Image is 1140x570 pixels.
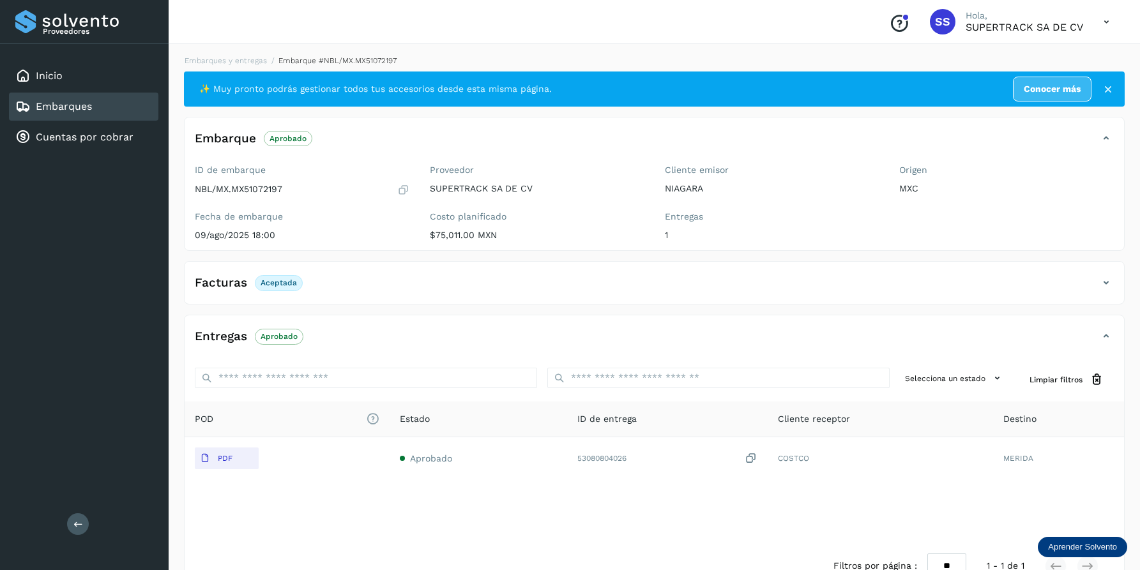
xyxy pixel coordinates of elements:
[1038,537,1127,557] div: Aprender Solvento
[195,329,247,344] h4: Entregas
[185,128,1124,160] div: EmbarqueAprobado
[195,184,282,195] p: NBL/MX.MX51072197
[900,368,1009,389] button: Selecciona un estado
[195,412,379,426] span: POD
[185,56,267,65] a: Embarques y entregas
[185,326,1124,357] div: EntregasAprobado
[966,21,1083,33] p: SUPERTRACK SA DE CV
[261,332,298,341] p: Aprobado
[261,278,297,287] p: Aceptada
[1013,77,1091,101] a: Conocer más
[410,453,452,463] span: Aprobado
[218,454,232,463] p: PDF
[36,70,63,82] a: Inicio
[899,165,1114,176] label: Origen
[43,27,153,36] p: Proveedores
[1048,542,1117,552] p: Aprender Solvento
[899,183,1114,194] p: MXC
[199,82,552,96] span: ✨ Muy pronto podrás gestionar todos tus accesorios desde esta misma página.
[993,437,1124,479] td: MERIDA
[430,211,644,222] label: Costo planificado
[665,165,879,176] label: Cliente emisor
[1003,412,1037,426] span: Destino
[9,93,158,121] div: Embarques
[278,56,397,65] span: Embarque #NBL/MX.MX51072197
[36,100,92,112] a: Embarques
[665,183,879,194] p: NIAGARA
[195,276,247,290] h4: Facturas
[195,131,256,146] h4: Embarque
[430,183,644,194] p: SUPERTRACK SA DE CV
[195,447,259,469] button: PDF
[430,165,644,176] label: Proveedor
[195,211,409,222] label: Fecha de embarque
[768,437,993,479] td: COSTCO
[400,412,430,426] span: Estado
[1030,374,1083,386] span: Limpiar filtros
[577,452,757,465] div: 53080804026
[270,134,307,143] p: Aprobado
[9,123,158,151] div: Cuentas por cobrar
[665,211,879,222] label: Entregas
[195,165,409,176] label: ID de embarque
[185,272,1124,304] div: FacturasAceptada
[430,230,644,241] p: $75,011.00 MXN
[966,10,1083,21] p: Hola,
[36,131,133,143] a: Cuentas por cobrar
[778,412,850,426] span: Cliente receptor
[1019,368,1114,391] button: Limpiar filtros
[195,230,409,241] p: 09/ago/2025 18:00
[9,62,158,90] div: Inicio
[184,55,1125,66] nav: breadcrumb
[577,412,637,426] span: ID de entrega
[665,230,879,241] p: 1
